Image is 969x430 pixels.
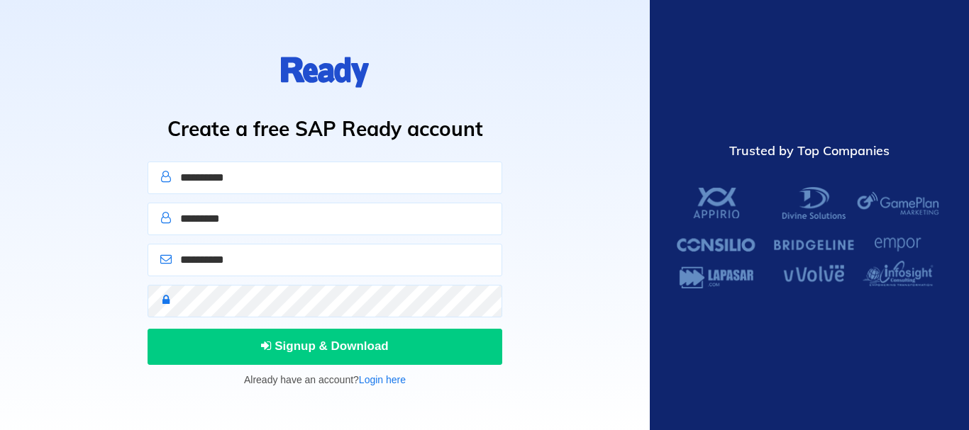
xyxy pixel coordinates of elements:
[143,114,507,144] h1: Create a free SAP Ready account
[675,185,944,289] img: SAP Ready Customers
[148,372,502,387] p: Already have an account?
[359,374,406,385] a: Login here
[261,339,389,353] span: Signup & Download
[148,329,502,364] button: Signup & Download
[281,53,369,91] img: logo
[675,142,944,160] div: Trusted by Top Companies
